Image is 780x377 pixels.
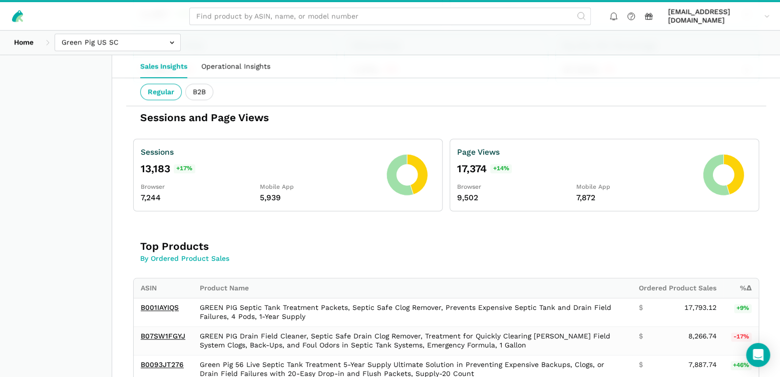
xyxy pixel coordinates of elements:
[688,360,716,369] span: 7,887.74
[141,192,260,204] div: 7,244
[193,326,632,355] td: GREEN PIG Drain Field Cleaner, Septic Safe Drain Clog Remover, Treatment for Quickly Clearing [PE...
[55,34,181,51] input: Green Pig US SC
[193,298,632,326] td: GREEN PIG Septic Tank Treatment Packets, Septic Safe Clog Remover, Prevents Expensive Septic Tank...
[140,253,433,264] p: By Ordered Product Sales
[141,183,260,192] div: Browser
[639,360,643,369] span: $
[746,343,770,367] div: Open Intercom Messenger
[194,55,277,78] a: Operational Insights
[639,332,643,341] span: $
[639,303,643,312] span: $
[731,332,752,341] span: -17%
[140,84,182,101] ui-tab: Regular
[664,6,773,27] a: [EMAIL_ADDRESS][DOMAIN_NAME]
[457,162,695,176] div: 17,374
[457,192,576,204] div: 9,502
[632,278,723,298] th: Ordered Product Sales
[260,192,379,204] div: 5,939
[730,361,752,370] span: +46%
[189,8,591,25] input: Find product by ASIN, name, or model number
[133,55,194,78] a: Sales Insights
[260,183,379,192] div: Mobile App
[193,278,632,298] th: Product Name
[141,360,184,368] a: B0093JT276
[688,332,716,341] span: 8,266.74
[7,34,41,51] a: Home
[134,278,193,298] th: ASIN
[684,303,716,312] span: 17,793.12
[141,162,379,176] div: 13,183
[576,183,695,192] div: Mobile App
[457,183,576,192] div: Browser
[140,239,433,253] h3: Top Products
[457,146,695,159] div: Page Views
[576,192,695,204] div: 7,872
[723,278,759,298] th: %Δ
[141,146,379,159] div: Sessions
[141,332,185,340] a: B07SW1FGYJ
[174,164,195,173] span: +17%
[734,304,752,313] span: +9%
[490,164,512,173] span: +14%
[140,111,433,125] h3: Sessions and Page Views
[141,303,179,311] a: B001IAYIQS
[185,84,213,101] ui-tab: B2B
[668,8,760,25] span: [EMAIL_ADDRESS][DOMAIN_NAME]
